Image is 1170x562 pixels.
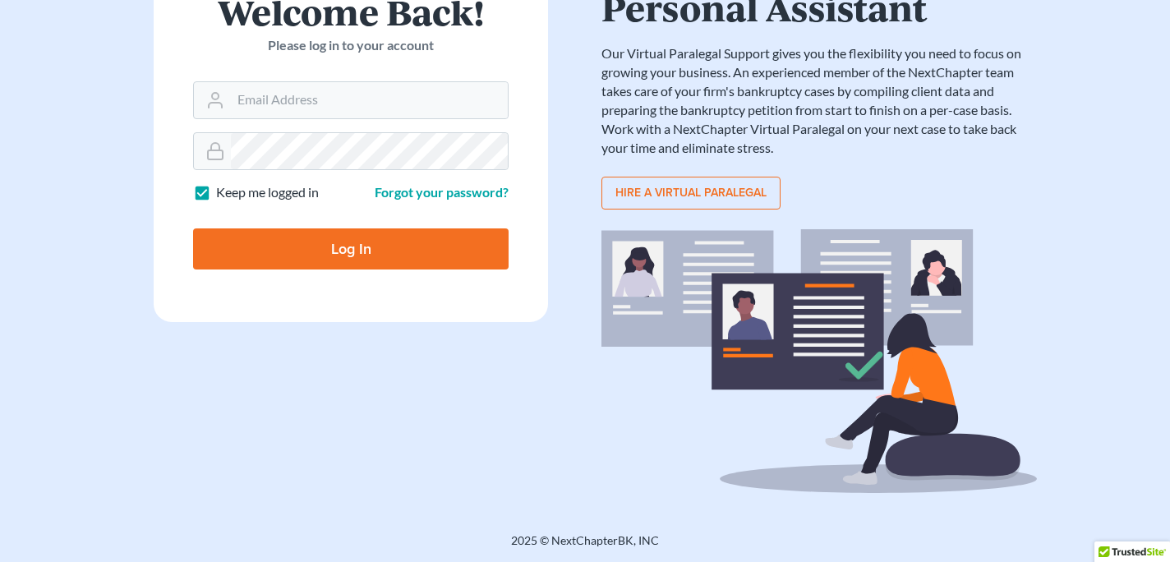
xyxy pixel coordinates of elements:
[193,228,509,269] input: Log In
[216,183,319,202] label: Keep me logged in
[601,229,1037,493] img: virtual_paralegal_bg-b12c8cf30858a2b2c02ea913d52db5c468ecc422855d04272ea22d19010d70dc.svg
[375,184,509,200] a: Forgot your password?
[601,44,1037,157] p: Our Virtual Paralegal Support gives you the flexibility you need to focus on growing your busines...
[117,532,1053,562] div: 2025 © NextChapterBK, INC
[601,177,781,210] a: Hire a virtual paralegal
[231,82,508,118] input: Email Address
[193,36,509,55] p: Please log in to your account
